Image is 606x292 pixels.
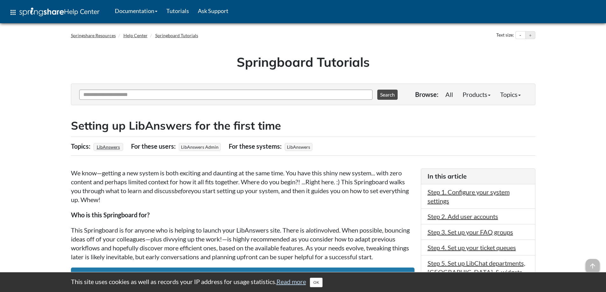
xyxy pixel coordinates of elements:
[162,3,193,19] a: Tutorials
[495,88,526,101] a: Topics
[5,3,104,22] a: apps Help Center
[276,278,306,285] a: Read more
[71,211,150,219] strong: Who is this Springboard for?
[179,143,221,151] span: LibAnswers Admin
[131,140,177,152] div: For these users:
[526,31,535,39] button: Increase text size
[428,228,513,236] a: Step 3. Set up your FAQ groups
[123,33,148,38] a: Help Center
[71,226,414,261] p: This Springboard is for anyone who is helping to launch your LibAnswers site. There is a involved...
[71,168,414,204] p: We know—getting a new system is both exciting and daunting at the same time. You have this shiny ...
[441,88,458,101] a: All
[71,33,116,38] a: Springshare Resources
[76,53,531,71] h1: Springboard Tutorials
[377,90,398,100] button: Search
[428,172,529,181] h3: In this article
[428,213,498,220] a: Step 2. Add user accounts
[310,278,323,287] button: Close
[193,3,233,19] a: Ask Support
[415,90,438,99] p: Browse:
[64,7,100,16] span: Help Center
[19,8,64,16] img: Springshare
[516,31,525,39] button: Decrease text size
[71,140,92,152] div: Topics:
[9,9,17,16] span: apps
[229,140,283,152] div: For these systems:
[174,187,191,194] em: before
[110,3,162,19] a: Documentation
[71,118,535,133] h2: Setting up LibAnswers for the first time
[586,259,600,273] span: arrow_upward
[428,259,525,276] a: Step 5. Set up LibChat departments, [GEOGRAPHIC_DATA], & widgets
[78,271,85,279] span: school
[458,88,495,101] a: Products
[285,143,312,151] span: LibAnswers
[88,272,136,279] span: Training sessions
[65,277,542,287] div: This site uses cookies as well as records your IP address for usage statistics.
[155,33,198,38] a: Springboard Tutorials
[309,226,316,234] em: lot
[96,142,121,152] a: LibAnswers
[428,188,510,205] a: Step 1. Configure your system settings
[586,260,600,267] a: arrow_upward
[495,31,515,39] div: Text size:
[428,244,516,251] a: Step 4. Set up your ticket queues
